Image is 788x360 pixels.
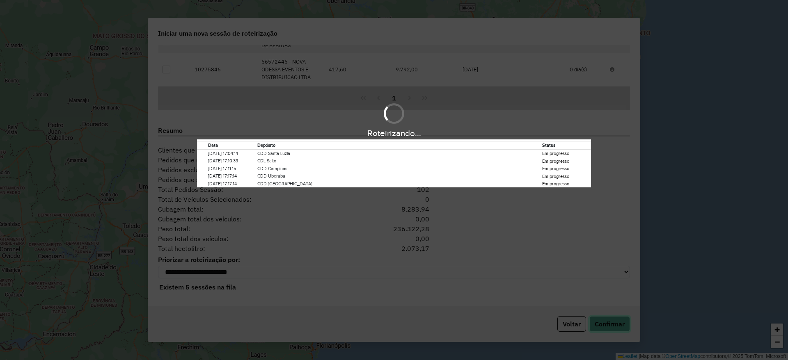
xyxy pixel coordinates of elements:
th: Data [208,141,257,150]
td: CDD [GEOGRAPHIC_DATA] [257,180,542,188]
td: [DATE] 17:10:39 [208,157,257,165]
th: Depósito [257,141,542,150]
label: Em progresso [542,180,569,187]
label: Em progresso [542,165,569,172]
td: CDD Uberaba [257,172,542,180]
th: Status [542,141,591,150]
label: Em progresso [542,158,569,165]
td: [DATE] 17:04:14 [208,149,257,157]
td: CDD Campinas [257,165,542,173]
label: Em progresso [542,150,569,157]
td: [DATE] 17:17:14 [208,180,257,188]
td: CDL Salto [257,157,542,165]
label: Em progresso [542,173,569,180]
td: [DATE] 17:17:14 [208,172,257,180]
td: [DATE] 17:11:15 [208,165,257,173]
td: CDD Santa Luzia [257,149,542,157]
